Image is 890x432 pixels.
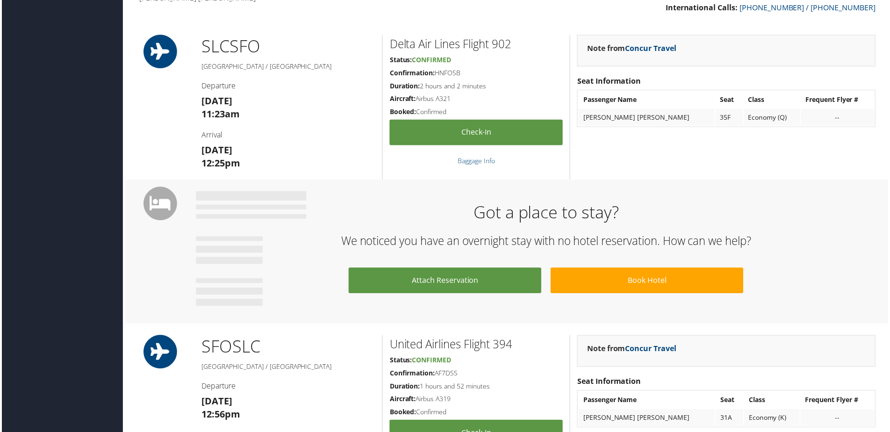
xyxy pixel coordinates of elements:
h5: [GEOGRAPHIC_DATA] / [GEOGRAPHIC_DATA] [201,62,375,72]
h2: United Airlines Flight 394 [389,338,563,354]
th: Class [745,92,802,108]
th: Passenger Name [579,92,715,108]
th: Passenger Name [579,393,716,410]
strong: Seat Information [578,76,642,86]
th: Frequent Flyer # [803,92,876,108]
h4: Departure [201,81,375,91]
h4: Departure [201,382,375,393]
h5: 2 hours and 2 minutes [389,82,563,91]
strong: [DATE] [201,144,231,157]
th: Seat [717,92,744,108]
a: Check-in [389,120,563,146]
strong: [DATE] [201,95,231,108]
a: Concur Travel [626,43,677,54]
a: Concur Travel [626,345,677,355]
h1: SLC SFO [201,35,375,58]
div: -- [807,415,871,424]
td: [PERSON_NAME] [PERSON_NAME] [579,109,715,126]
h5: Airbus A321 [389,94,563,104]
strong: Aircraft: [389,94,416,103]
strong: Confirmation: [389,370,435,379]
th: Frequent Flyer # [802,393,876,410]
strong: 11:23am [201,108,239,121]
td: 31A [717,411,745,428]
a: [PHONE_NUMBER] / [PHONE_NUMBER] [741,2,877,13]
h5: [GEOGRAPHIC_DATA] / [GEOGRAPHIC_DATA] [201,364,375,373]
h5: HNFOSB [389,69,563,78]
strong: [DATE] [201,396,231,409]
strong: Duration: [389,82,420,91]
h5: Confirmed [389,409,563,418]
h4: Arrival [201,130,375,141]
span: Confirmed [412,357,451,366]
a: Book Hotel [551,269,745,295]
strong: 12:25pm [201,158,239,170]
th: Class [746,393,801,410]
strong: Note from [588,43,677,54]
td: [PERSON_NAME] [PERSON_NAME] [579,411,716,428]
strong: International Calls: [667,2,739,13]
span: Confirmed [412,56,451,65]
a: Baggage Info [458,157,495,166]
h2: Delta Air Lines Flight 902 [389,36,563,52]
td: Economy (Q) [745,109,802,126]
th: Seat [717,393,745,410]
h1: SFO SLC [201,337,375,360]
strong: Aircraft: [389,396,416,405]
div: -- [807,114,871,122]
strong: Note from [588,345,677,355]
strong: Booked: [389,409,416,418]
h5: 1 hours and 52 minutes [389,383,563,393]
strong: Duration: [389,383,420,392]
h5: Airbus A319 [389,396,563,405]
strong: Status: [389,357,412,366]
strong: 12:56pm [201,410,239,422]
strong: Status: [389,56,412,65]
strong: Seat Information [578,378,642,388]
strong: Booked: [389,108,416,116]
strong: Confirmation: [389,69,435,78]
td: Economy (K) [746,411,801,428]
td: 35F [717,109,744,126]
a: Attach Reservation [348,269,542,295]
h5: AF7DSS [389,370,563,380]
h5: Confirmed [389,108,563,117]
